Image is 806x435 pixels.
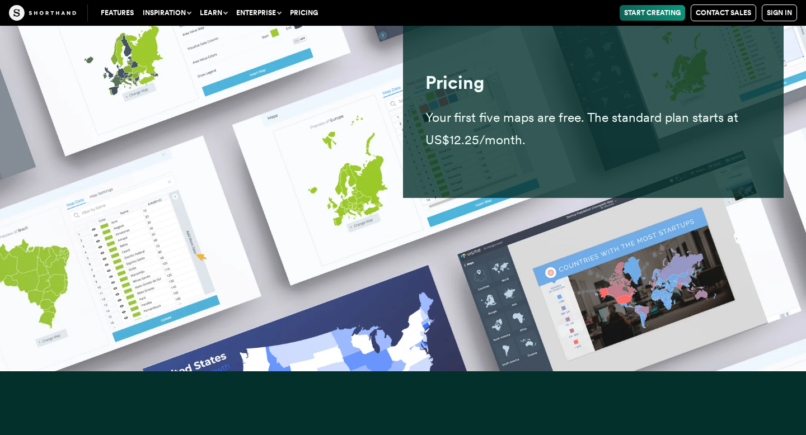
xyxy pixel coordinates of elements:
[425,107,761,150] p: Your first five maps are free. The standard plan starts at US$12.25/month.
[762,4,797,21] a: Sign in
[9,5,76,21] img: The Craft
[620,5,685,21] a: Start Creating
[285,5,322,21] a: Pricing
[195,5,232,21] button: Learn
[96,5,138,21] a: Features
[138,5,195,21] button: Inspiration
[232,5,285,21] button: Enterprise
[691,4,756,21] a: Contact Sales
[425,72,484,93] strong: Pricing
